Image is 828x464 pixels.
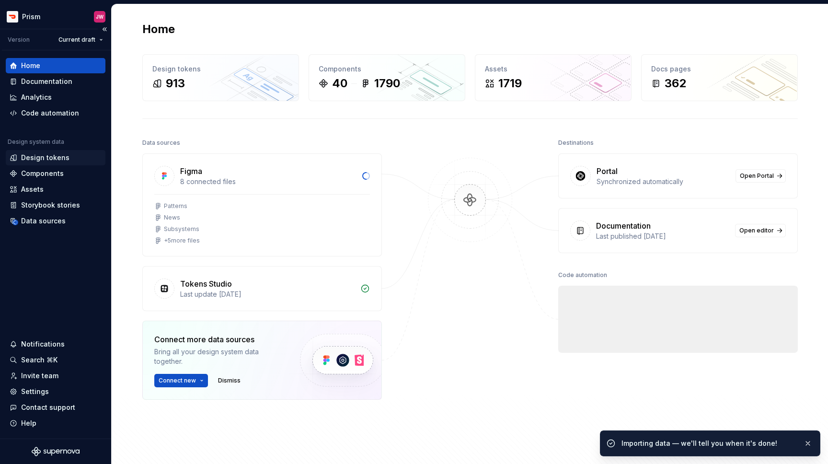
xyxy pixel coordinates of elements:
[735,224,786,237] a: Open editor
[6,105,105,121] a: Code automation
[54,33,107,46] button: Current draft
[21,93,52,102] div: Analytics
[21,387,49,396] div: Settings
[6,58,105,73] a: Home
[309,54,465,101] a: Components401790
[475,54,632,101] a: Assets1719
[736,169,786,183] a: Open Portal
[596,220,651,232] div: Documentation
[6,182,105,197] a: Assets
[21,200,80,210] div: Storybook stories
[2,6,109,27] button: PrismJW
[8,36,30,44] div: Version
[7,11,18,23] img: bd52d190-91a7-4889-9e90-eccda45865b1.png
[498,76,522,91] div: 1719
[21,355,57,365] div: Search ⌘K
[22,12,40,22] div: Prism
[180,177,356,186] div: 8 connected files
[21,77,72,86] div: Documentation
[6,74,105,89] a: Documentation
[6,400,105,415] button: Contact support
[154,374,208,387] button: Connect new
[180,165,202,177] div: Figma
[21,418,36,428] div: Help
[597,165,618,177] div: Portal
[374,76,400,91] div: 1790
[651,64,788,74] div: Docs pages
[21,216,66,226] div: Data sources
[142,266,382,311] a: Tokens StudioLast update [DATE]
[159,377,196,384] span: Connect new
[154,334,284,345] div: Connect more data sources
[6,166,105,181] a: Components
[164,214,180,221] div: News
[6,352,105,368] button: Search ⌘K
[485,64,621,74] div: Assets
[21,169,64,178] div: Components
[21,339,65,349] div: Notifications
[621,439,796,448] div: Importing data — we'll tell you when it's done!
[319,64,455,74] div: Components
[166,76,185,91] div: 913
[596,232,729,241] div: Last published [DATE]
[21,371,58,381] div: Invite team
[32,447,80,456] svg: Supernova Logo
[6,90,105,105] a: Analytics
[597,177,730,186] div: Synchronized automatically
[739,227,774,234] span: Open editor
[180,278,232,290] div: Tokens Studio
[96,13,103,21] div: JW
[665,76,686,91] div: 362
[154,347,284,366] div: Bring all your design system data together.
[142,54,299,101] a: Design tokens913
[21,403,75,412] div: Contact support
[558,136,594,150] div: Destinations
[214,374,245,387] button: Dismiss
[142,153,382,256] a: Figma8 connected filesPatternsNewsSubsystems+5more files
[21,108,79,118] div: Code automation
[142,22,175,37] h2: Home
[8,138,64,146] div: Design system data
[58,36,95,44] span: Current draft
[164,202,187,210] div: Patterns
[142,136,180,150] div: Data sources
[164,237,200,244] div: + 5 more files
[218,377,241,384] span: Dismiss
[180,290,355,299] div: Last update [DATE]
[740,172,774,180] span: Open Portal
[332,76,347,91] div: 40
[21,153,69,162] div: Design tokens
[6,416,105,431] button: Help
[558,268,607,282] div: Code automation
[6,368,105,383] a: Invite team
[6,384,105,399] a: Settings
[641,54,798,101] a: Docs pages362
[152,64,289,74] div: Design tokens
[21,61,40,70] div: Home
[21,185,44,194] div: Assets
[98,23,111,36] button: Collapse sidebar
[164,225,199,233] div: Subsystems
[6,336,105,352] button: Notifications
[6,150,105,165] a: Design tokens
[6,197,105,213] a: Storybook stories
[6,213,105,229] a: Data sources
